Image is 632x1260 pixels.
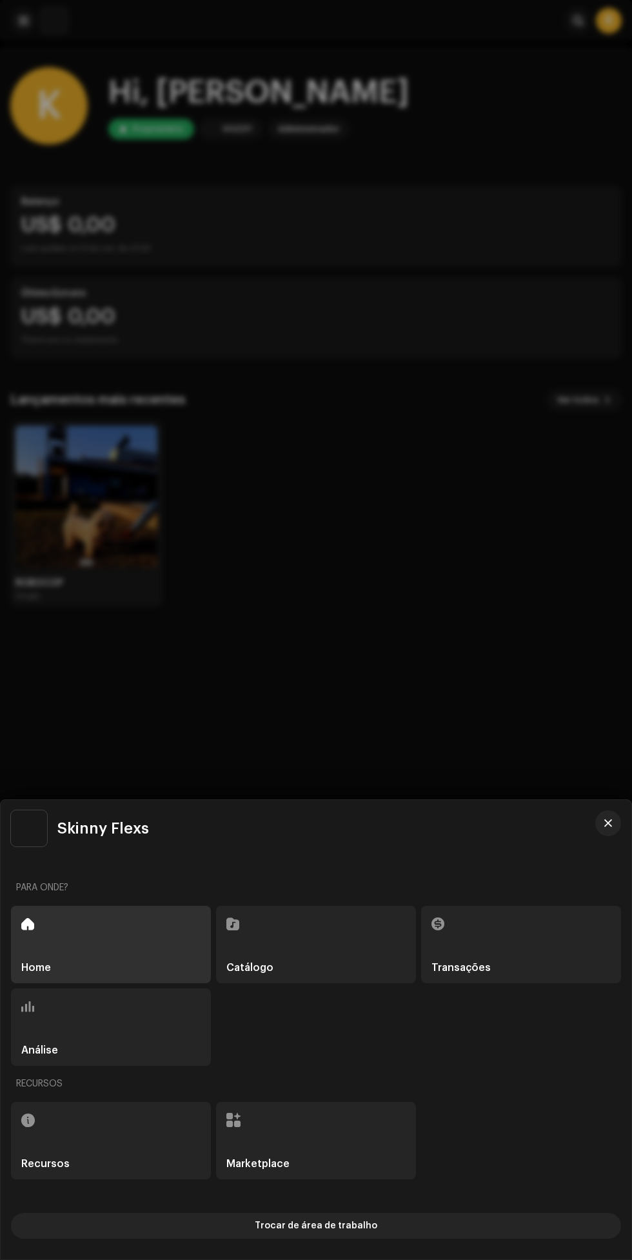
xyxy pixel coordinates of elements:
[226,963,273,973] h5: Catálogo
[255,1213,377,1239] span: Trocar de área de trabalho
[21,963,51,973] h5: Home
[21,1045,58,1055] h5: Análise
[11,1213,621,1239] button: Trocar de área de trabalho
[11,810,47,846] img: 1cf725b2-75a2-44e7-8fdf-5f1256b3d403
[57,821,149,836] span: Skinny Flexs
[226,1159,290,1169] h5: Marketplace
[21,1159,70,1169] h5: Recursos
[431,963,491,973] h5: Transações
[11,872,621,903] re-a-nav-header: Para onde?
[11,1068,621,1099] re-a-nav-header: Recursos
